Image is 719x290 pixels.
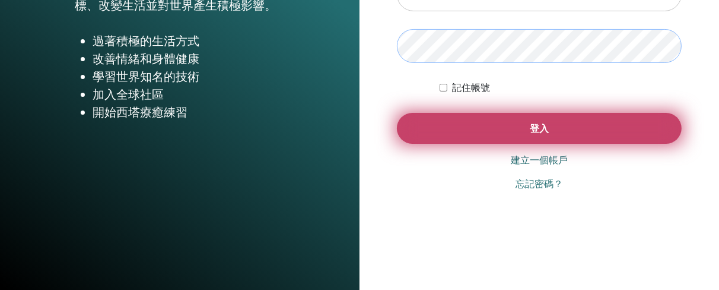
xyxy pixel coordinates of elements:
[93,33,199,49] font: 過著積極的生活方式
[440,81,682,95] div: 無限期地保持我的身份驗證狀態或直到我手動註銷
[511,153,568,168] a: 建立一個帳戶
[511,155,568,166] font: 建立一個帳戶
[516,178,563,190] font: 忘記密碼？
[93,105,187,120] font: 開始西塔療癒練習
[397,113,682,144] button: 登入
[93,87,164,102] font: 加入全球社區
[516,177,563,191] a: 忘記密碼？
[93,69,199,84] font: 學習世界知名的技術
[530,122,549,135] font: 登入
[452,82,490,93] font: 記住帳號
[93,51,199,67] font: 改善情緒和身體健康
